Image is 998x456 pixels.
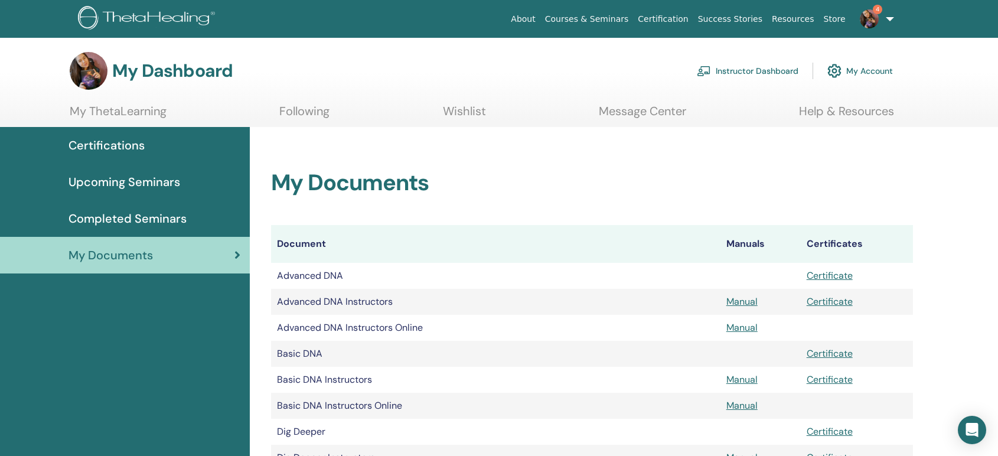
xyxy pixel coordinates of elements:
[693,8,767,30] a: Success Stories
[807,347,853,360] a: Certificate
[271,419,720,445] td: Dig Deeper
[860,9,879,28] img: default.jpg
[112,60,233,82] h3: My Dashboard
[633,8,693,30] a: Certification
[807,269,853,282] a: Certificate
[70,52,107,90] img: default.jpg
[540,8,634,30] a: Courses & Seminars
[271,170,914,197] h2: My Documents
[443,104,486,127] a: Wishlist
[801,225,913,263] th: Certificates
[271,341,720,367] td: Basic DNA
[726,399,758,412] a: Manual
[69,246,153,264] span: My Documents
[271,367,720,393] td: Basic DNA Instructors
[271,315,720,341] td: Advanced DNA Instructors Online
[819,8,850,30] a: Store
[726,321,758,334] a: Manual
[807,295,853,308] a: Certificate
[271,289,720,315] td: Advanced DNA Instructors
[70,104,167,127] a: My ThetaLearning
[271,225,720,263] th: Document
[506,8,540,30] a: About
[807,373,853,386] a: Certificate
[827,61,842,81] img: cog.svg
[726,295,758,308] a: Manual
[720,225,801,263] th: Manuals
[767,8,819,30] a: Resources
[807,425,853,438] a: Certificate
[827,58,893,84] a: My Account
[799,104,894,127] a: Help & Resources
[69,210,187,227] span: Completed Seminars
[599,104,686,127] a: Message Center
[873,5,882,14] span: 4
[271,393,720,419] td: Basic DNA Instructors Online
[726,373,758,386] a: Manual
[69,173,180,191] span: Upcoming Seminars
[69,136,145,154] span: Certifications
[271,263,720,289] td: Advanced DNA
[697,58,798,84] a: Instructor Dashboard
[697,66,711,76] img: chalkboard-teacher.svg
[958,416,986,444] div: Open Intercom Messenger
[279,104,330,127] a: Following
[78,6,219,32] img: logo.png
